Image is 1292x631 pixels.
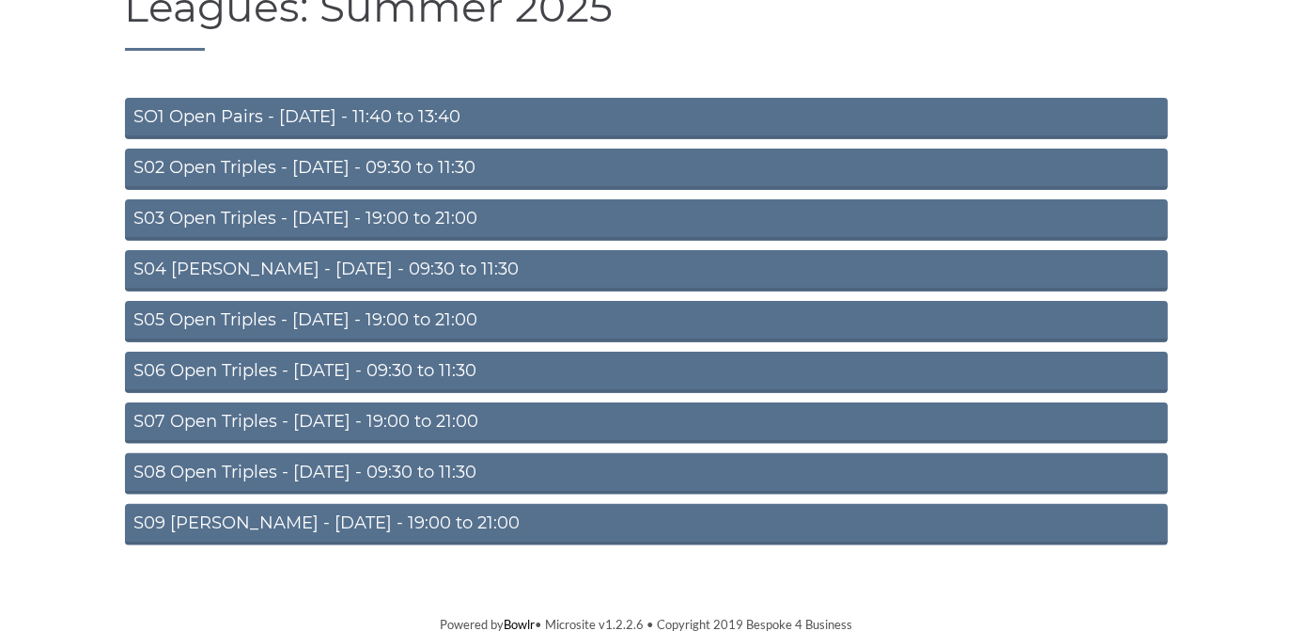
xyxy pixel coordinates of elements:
a: S05 Open Triples - [DATE] - 19:00 to 21:00 [125,301,1168,342]
a: S04 [PERSON_NAME] - [DATE] - 09:30 to 11:30 [125,250,1168,292]
a: SO1 Open Pairs - [DATE] - 11:40 to 13:40 [125,98,1168,139]
a: S06 Open Triples - [DATE] - 09:30 to 11:30 [125,352,1168,393]
a: S08 Open Triples - [DATE] - 09:30 to 11:30 [125,453,1168,495]
a: S09 [PERSON_NAME] - [DATE] - 19:00 to 21:00 [125,504,1168,545]
a: S03 Open Triples - [DATE] - 19:00 to 21:00 [125,199,1168,241]
a: S07 Open Triples - [DATE] - 19:00 to 21:00 [125,402,1168,444]
a: S02 Open Triples - [DATE] - 09:30 to 11:30 [125,149,1168,190]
